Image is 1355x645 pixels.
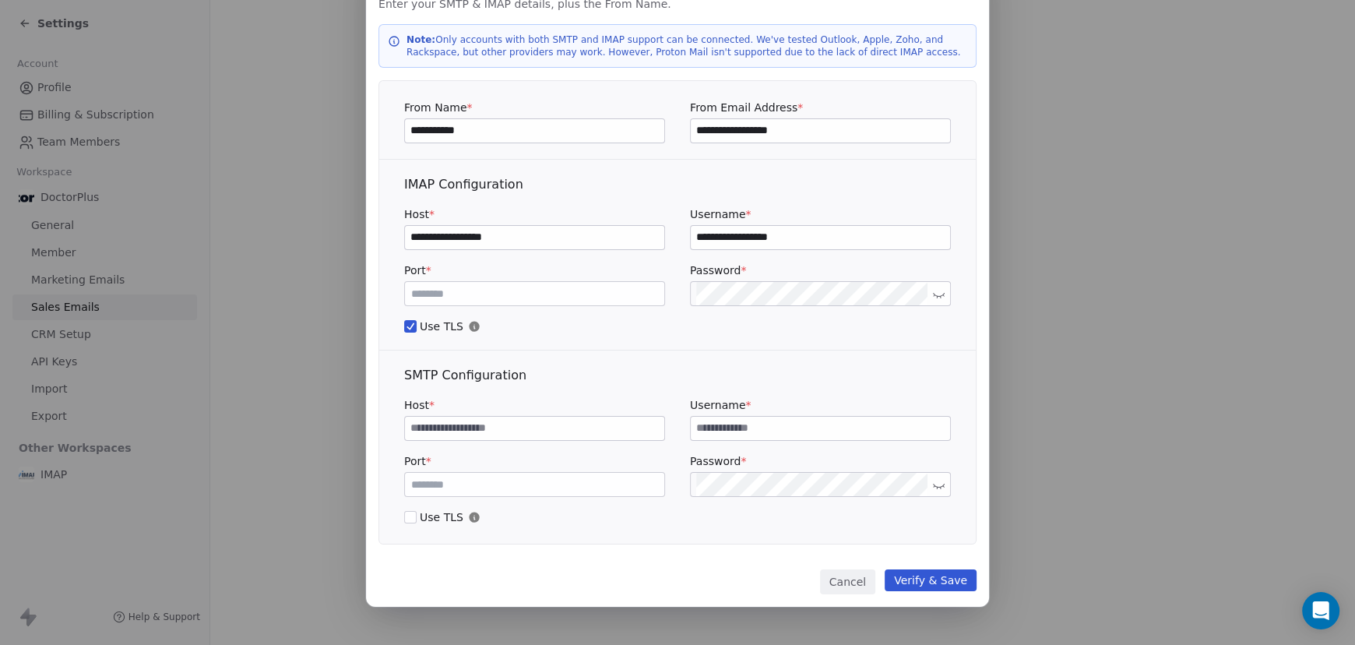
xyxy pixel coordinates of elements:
[690,206,951,222] label: Username
[404,509,951,525] span: Use TLS
[404,263,665,278] label: Port
[404,319,951,334] span: Use TLS
[690,453,951,469] label: Password
[820,569,875,594] button: Cancel
[404,206,665,222] label: Host
[406,34,435,45] strong: Note:
[690,100,951,115] label: From Email Address
[404,397,665,413] label: Host
[406,33,967,58] p: Only accounts with both SMTP and IMAP support can be connected. We've tested Outlook, Apple, Zoho...
[404,175,951,194] div: IMAP Configuration
[404,319,417,334] button: Use TLS
[885,569,977,591] button: Verify & Save
[404,366,951,385] div: SMTP Configuration
[690,397,951,413] label: Username
[404,509,417,525] button: Use TLS
[690,263,951,278] label: Password
[404,100,665,115] label: From Name
[404,453,665,469] label: Port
